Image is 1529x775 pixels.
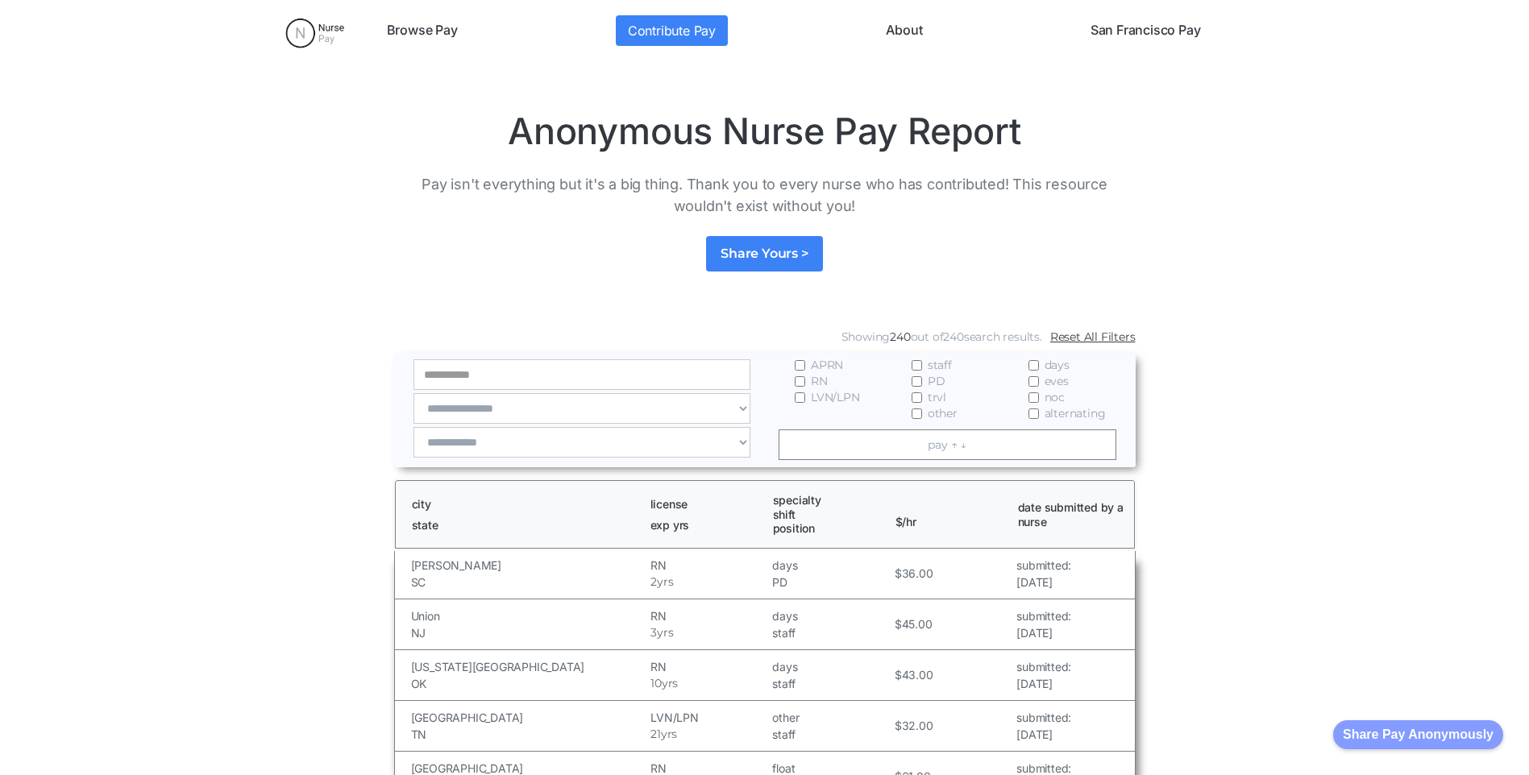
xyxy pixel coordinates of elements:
[1084,15,1207,46] a: San Francisco Pay
[1045,405,1106,421] span: alternating
[1018,500,1126,528] h1: date submitted by a nurse
[411,607,647,624] h5: Union
[650,518,758,533] h1: exp yrs
[1016,658,1071,675] h5: submitted:
[912,360,922,371] input: staff
[772,709,890,726] h5: other
[795,376,805,387] input: RN
[1016,574,1071,591] h5: [DATE]
[1016,557,1071,591] a: submitted:[DATE]
[773,508,881,522] h1: shift
[912,392,922,403] input: trvl
[412,497,636,512] h1: city
[779,429,1116,460] a: pay ↑ ↓
[380,15,464,46] a: Browse Pay
[1016,607,1071,624] h5: submitted:
[706,236,822,271] a: Share Yours >
[411,624,647,641] h5: NJ
[772,726,890,743] h5: staff
[772,675,890,692] h5: staff
[394,173,1136,217] p: Pay isn't everything but it's a big thing. Thank you to every nurse who has contributed! This res...
[1016,557,1071,574] h5: submitted:
[394,325,1136,467] form: Email Form
[895,500,1003,528] h1: $/hr
[1016,709,1071,743] a: submitted:[DATE]
[895,615,902,632] h5: $
[411,675,647,692] h5: OK
[895,565,902,582] h5: $
[650,557,768,574] h5: RN
[1045,389,1065,405] span: noc
[895,666,902,683] h5: $
[895,717,902,734] h5: $
[928,389,946,405] span: trvl
[662,675,678,692] h5: yrs
[1016,675,1071,692] h5: [DATE]
[902,666,933,683] h5: 43.00
[841,329,1042,345] div: Showing out of search results.
[912,376,922,387] input: PD
[650,709,768,726] h5: LVN/LPN
[811,373,828,389] span: RN
[902,615,933,632] h5: 45.00
[650,624,657,641] h5: 3
[1045,357,1070,373] span: days
[1050,329,1136,345] a: Reset All Filters
[1045,373,1069,389] span: eves
[411,574,647,591] h5: SC
[772,624,890,641] h5: staff
[1333,720,1503,749] button: Share Pay Anonymously
[1016,624,1071,641] h5: [DATE]
[879,15,929,46] a: About
[943,329,963,344] span: 240
[411,557,647,574] h5: [PERSON_NAME]
[1016,658,1071,692] a: submitted:[DATE]
[412,518,636,533] h1: state
[795,360,805,371] input: APRN
[912,408,922,419] input: other
[928,405,958,421] span: other
[650,675,662,692] h5: 10
[411,726,647,743] h5: TN
[650,574,657,591] h5: 2
[811,389,860,405] span: LVN/LPN
[657,574,673,591] h5: yrs
[1028,408,1039,419] input: alternating
[1028,360,1039,371] input: days
[411,709,647,726] h5: [GEOGRAPHIC_DATA]
[902,717,933,734] h5: 32.00
[773,493,881,508] h1: specialty
[902,565,933,582] h5: 36.00
[411,658,647,675] h5: [US_STATE][GEOGRAPHIC_DATA]
[661,726,677,743] h5: yrs
[795,392,805,403] input: LVN/LPN
[1016,726,1071,743] h5: [DATE]
[1016,607,1071,641] a: submitted:[DATE]
[1028,392,1039,403] input: noc
[890,329,910,344] span: 240
[772,658,890,675] h5: days
[928,357,952,373] span: staff
[394,109,1136,154] h1: Anonymous Nurse Pay Report
[772,607,890,624] h5: days
[650,726,661,743] h5: 21
[650,658,768,675] h5: RN
[657,624,673,641] h5: yrs
[772,574,890,591] h5: PD
[928,373,945,389] span: PD
[811,357,843,373] span: APRN
[616,15,728,46] a: Contribute Pay
[1028,376,1039,387] input: eves
[772,557,890,574] h5: days
[650,607,768,624] h5: RN
[773,521,881,536] h1: position
[1016,709,1071,726] h5: submitted:
[650,497,758,512] h1: license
